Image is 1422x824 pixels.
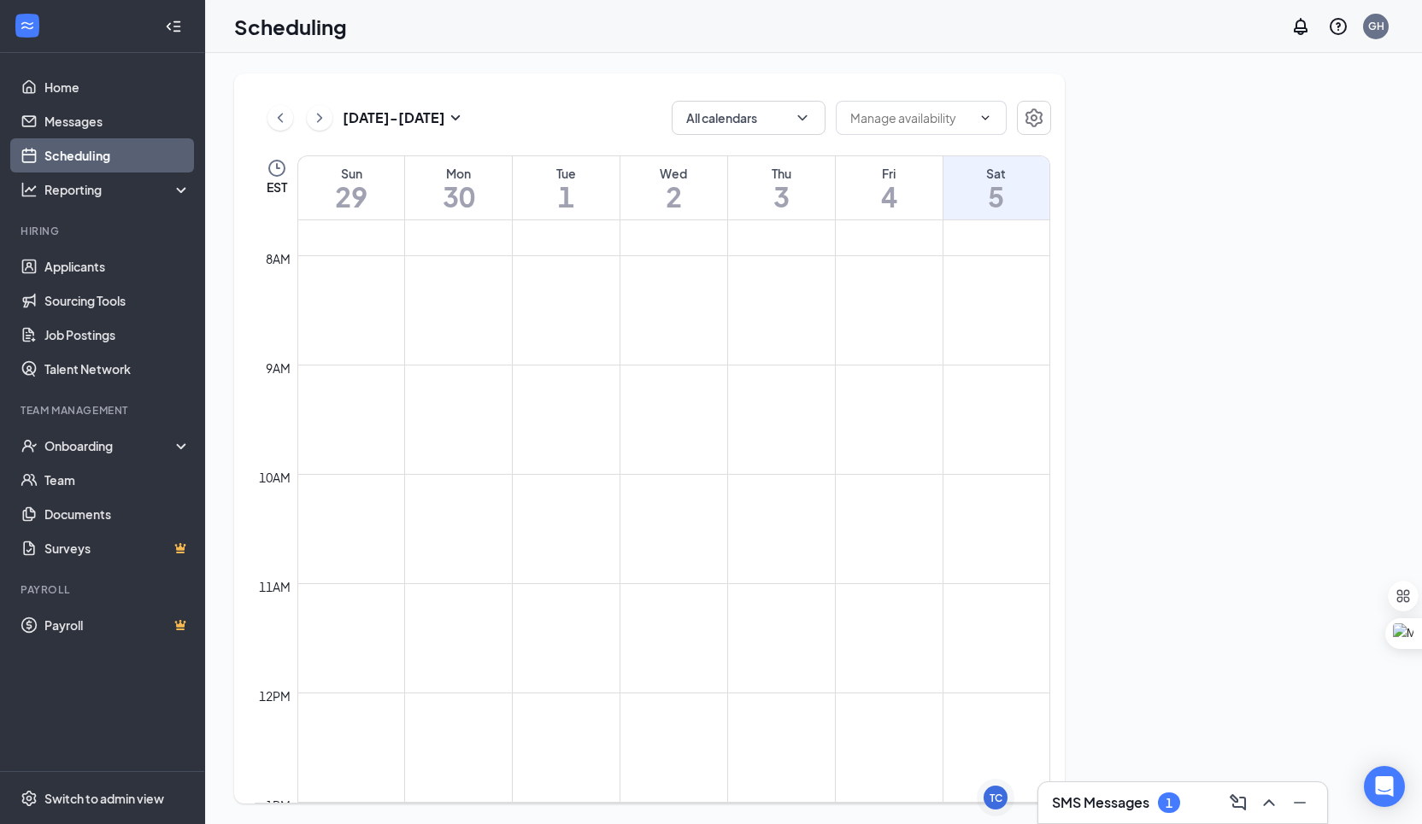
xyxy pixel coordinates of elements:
[21,582,187,597] div: Payroll
[1052,793,1149,812] h3: SMS Messages
[728,165,835,182] div: Thu
[513,165,620,182] div: Tue
[44,138,191,172] a: Scheduling
[836,156,943,219] a: July 4, 2025
[307,105,332,131] button: ChevronRight
[165,18,182,35] svg: Collapse
[21,181,38,198] svg: Analysis
[1166,796,1172,810] div: 1
[850,108,972,127] input: Manage availability
[267,105,293,131] button: ChevronLeft
[343,108,445,127] h3: [DATE] - [DATE]
[405,156,512,219] a: June 30, 2025
[1017,101,1051,135] button: Settings
[943,182,1049,211] h1: 5
[1228,792,1249,813] svg: ComposeMessage
[1286,789,1313,816] button: Minimize
[1225,789,1252,816] button: ComposeMessage
[728,156,835,219] a: July 3, 2025
[405,165,512,182] div: Mon
[405,182,512,211] h1: 30
[728,182,835,211] h1: 3
[262,249,294,268] div: 8am
[1259,792,1279,813] svg: ChevronUp
[234,12,347,41] h1: Scheduling
[256,468,294,487] div: 10am
[21,403,187,418] div: Team Management
[513,156,620,219] a: July 1, 2025
[44,531,191,565] a: SurveysCrown
[1255,789,1283,816] button: ChevronUp
[990,791,1002,805] div: TC
[978,111,992,125] svg: ChevronDown
[44,497,191,531] a: Documents
[620,182,727,211] h1: 2
[262,359,294,377] div: 9am
[311,108,328,128] svg: ChevronRight
[44,104,191,138] a: Messages
[445,108,466,128] svg: SmallChevronDown
[21,224,187,238] div: Hiring
[794,109,811,126] svg: ChevronDown
[44,181,191,198] div: Reporting
[272,108,289,128] svg: ChevronLeft
[267,158,287,178] svg: Clock
[19,17,36,34] svg: WorkstreamLogo
[44,352,191,386] a: Talent Network
[298,156,404,219] a: June 29, 2025
[44,463,191,497] a: Team
[836,182,943,211] h1: 4
[21,437,38,454] svg: UserCheck
[836,165,943,182] div: Fri
[298,182,404,211] h1: 29
[672,101,826,135] button: All calendarsChevronDown
[267,178,287,196] span: EST
[1364,766,1405,807] div: Open Intercom Messenger
[44,249,191,283] a: Applicants
[262,796,294,815] div: 1pm
[620,156,727,219] a: July 2, 2025
[943,156,1049,219] a: July 5, 2025
[44,790,164,807] div: Switch to admin view
[44,283,191,318] a: Sourcing Tools
[21,790,38,807] svg: Settings
[298,165,404,182] div: Sun
[44,70,191,104] a: Home
[1024,108,1044,128] svg: Settings
[44,318,191,352] a: Job Postings
[256,577,294,596] div: 11am
[256,687,294,705] div: 12pm
[943,165,1049,182] div: Sat
[1290,792,1310,813] svg: Minimize
[620,165,727,182] div: Wed
[1290,16,1311,37] svg: Notifications
[44,608,191,642] a: PayrollCrown
[44,437,176,454] div: Onboarding
[1328,16,1349,37] svg: QuestionInfo
[1368,19,1384,33] div: GH
[513,182,620,211] h1: 1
